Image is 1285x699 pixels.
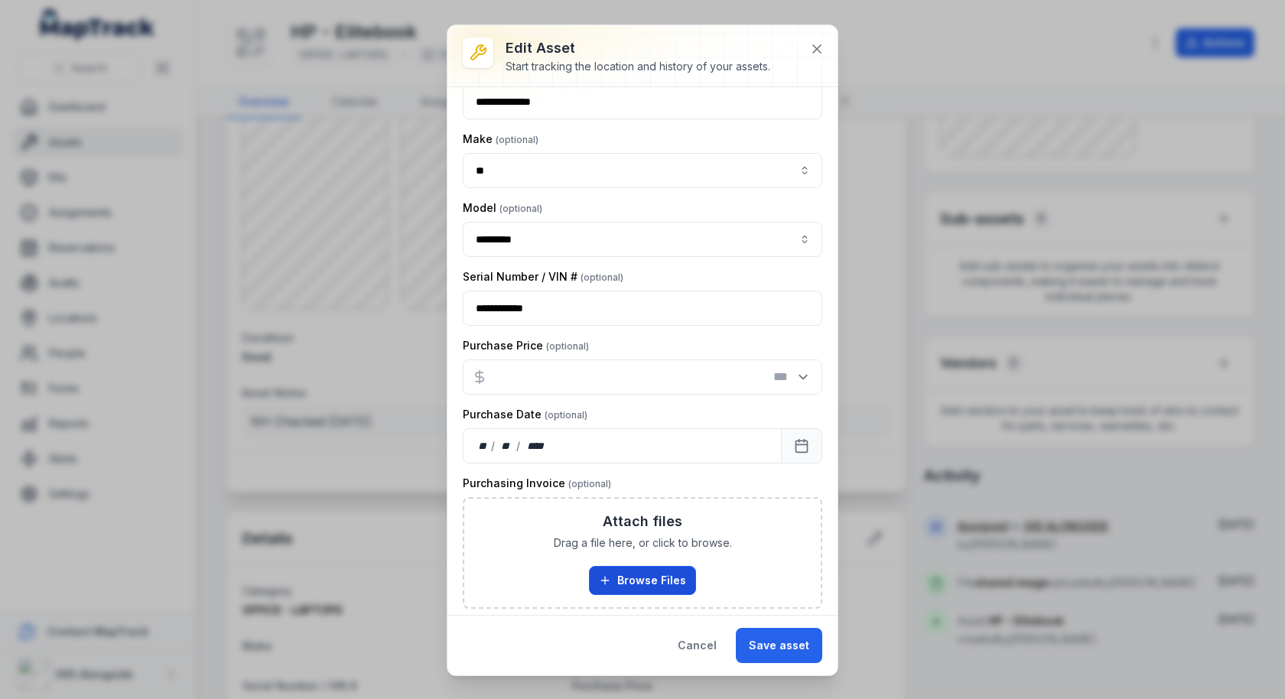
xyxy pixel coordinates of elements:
[491,438,496,454] div: /
[589,566,696,595] button: Browse Files
[736,628,822,663] button: Save asset
[554,535,732,551] span: Drag a file here, or click to browse.
[463,222,822,257] input: asset-edit:cf[372ede5e-5430-4034-be4c-3789af5fa247]-label
[516,438,522,454] div: /
[506,59,770,74] div: Start tracking the location and history of your assets.
[463,407,587,422] label: Purchase Date
[665,628,730,663] button: Cancel
[463,132,538,147] label: Make
[603,511,682,532] h3: Attach files
[463,476,611,491] label: Purchasing Invoice
[463,269,623,284] label: Serial Number / VIN #
[522,438,550,454] div: year,
[496,438,517,454] div: month,
[463,200,542,216] label: Model
[506,37,770,59] h3: Edit asset
[781,428,822,463] button: Calendar
[463,338,589,353] label: Purchase Price
[476,438,491,454] div: day,
[463,153,822,188] input: asset-edit:cf[2c9a1bd6-738d-4b2a-ac98-3f96f4078ca0]-label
